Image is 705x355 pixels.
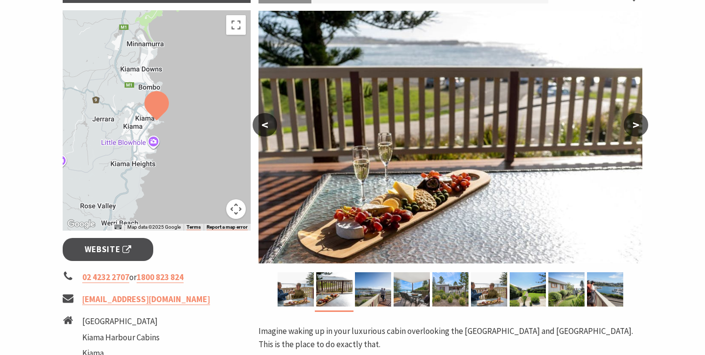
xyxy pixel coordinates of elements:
a: Website [63,238,153,261]
a: 02 4232 2707 [82,272,129,283]
span: Website [85,243,132,256]
a: [EMAIL_ADDRESS][DOMAIN_NAME] [82,294,210,305]
img: Deck ocean view [316,272,352,307]
li: Kiama Harbour Cabins [82,331,177,344]
img: Kiama Harbour Cabins [510,272,546,307]
p: Imagine waking up in your luxurious cabin overlooking the [GEOGRAPHIC_DATA] and [GEOGRAPHIC_DATA]... [258,325,642,351]
button: > [624,113,648,137]
span: Map data ©2025 Google [127,224,181,230]
img: Exterior at Kiama Harbour Cabins [432,272,469,307]
img: Large deck harbour [355,272,391,307]
img: Large deck, harbour views, couple [587,272,623,307]
img: Side cabin [548,272,585,307]
a: Report a map error [207,224,248,230]
img: Deck ocean view [258,11,642,263]
img: Google [65,218,97,231]
button: Keyboard shortcuts [115,224,121,231]
button: Map camera controls [226,199,246,219]
li: [GEOGRAPHIC_DATA] [82,315,177,328]
li: or [63,271,251,284]
button: Toggle fullscreen view [226,15,246,35]
button: < [253,113,277,137]
a: 1800 823 824 [137,272,184,283]
a: Open this area in Google Maps (opens a new window) [65,218,97,231]
img: Couple toast [278,272,314,307]
img: Private balcony, ocean views [394,272,430,307]
img: Couple toast [471,272,507,307]
a: Terms [187,224,201,230]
